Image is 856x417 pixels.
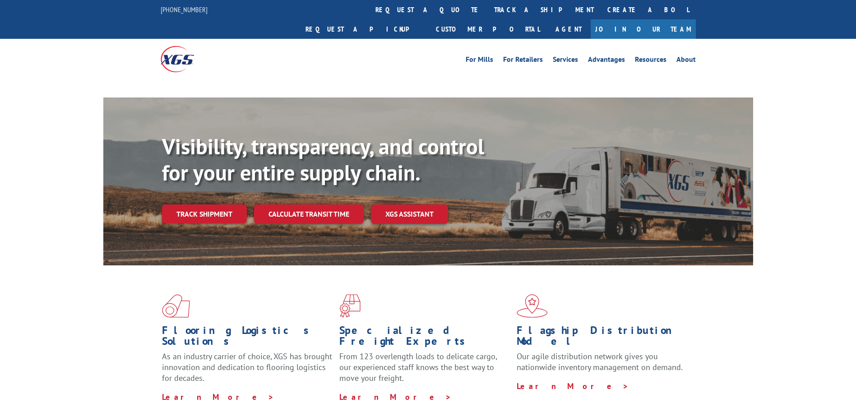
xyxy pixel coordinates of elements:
[635,56,666,66] a: Resources
[162,325,333,351] h1: Flooring Logistics Solutions
[676,56,696,66] a: About
[517,325,687,351] h1: Flagship Distribution Model
[546,19,591,39] a: Agent
[162,204,247,223] a: Track shipment
[517,351,683,372] span: Our agile distribution network gives you nationwide inventory management on demand.
[503,56,543,66] a: For Retailers
[254,204,364,224] a: Calculate transit time
[162,392,274,402] a: Learn More >
[466,56,493,66] a: For Mills
[162,132,484,186] b: Visibility, transparency, and control for your entire supply chain.
[588,56,625,66] a: Advantages
[339,392,452,402] a: Learn More >
[517,381,629,391] a: Learn More >
[339,351,510,391] p: From 123 overlength loads to delicate cargo, our experienced staff knows the best way to move you...
[371,204,448,224] a: XGS ASSISTANT
[339,325,510,351] h1: Specialized Freight Experts
[299,19,429,39] a: Request a pickup
[517,294,548,318] img: xgs-icon-flagship-distribution-model-red
[339,294,361,318] img: xgs-icon-focused-on-flooring-red
[162,294,190,318] img: xgs-icon-total-supply-chain-intelligence-red
[429,19,546,39] a: Customer Portal
[161,5,208,14] a: [PHONE_NUMBER]
[591,19,696,39] a: Join Our Team
[162,351,332,383] span: As an industry carrier of choice, XGS has brought innovation and dedication to flooring logistics...
[553,56,578,66] a: Services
